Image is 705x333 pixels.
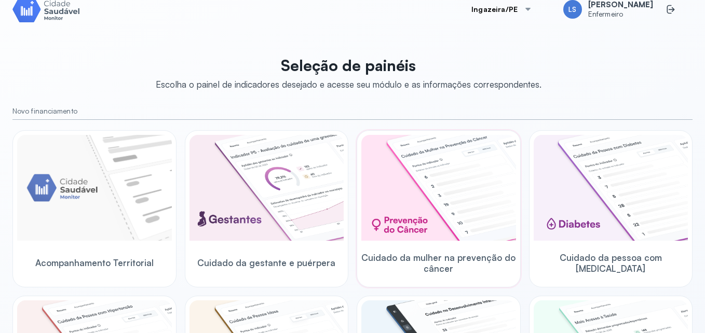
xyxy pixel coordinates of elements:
img: diabetics.png [534,135,688,241]
span: Enfermeiro [588,10,653,19]
span: LS [568,5,576,14]
span: Cuidado da pessoa com [MEDICAL_DATA] [534,252,688,274]
span: Cuidado da mulher na prevenção do câncer [361,252,516,274]
span: Acompanhamento Territorial [35,257,154,268]
img: woman-cancer-prevention-care.png [361,135,516,241]
img: pregnants.png [189,135,344,241]
img: placeholder-module-ilustration.png [17,135,172,241]
small: Novo financiamento [12,107,693,116]
p: Seleção de painéis [156,56,541,75]
div: Escolha o painel de indicadores desejado e acesse seu módulo e as informações correspondentes. [156,79,541,90]
span: Cuidado da gestante e puérpera [197,257,335,268]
